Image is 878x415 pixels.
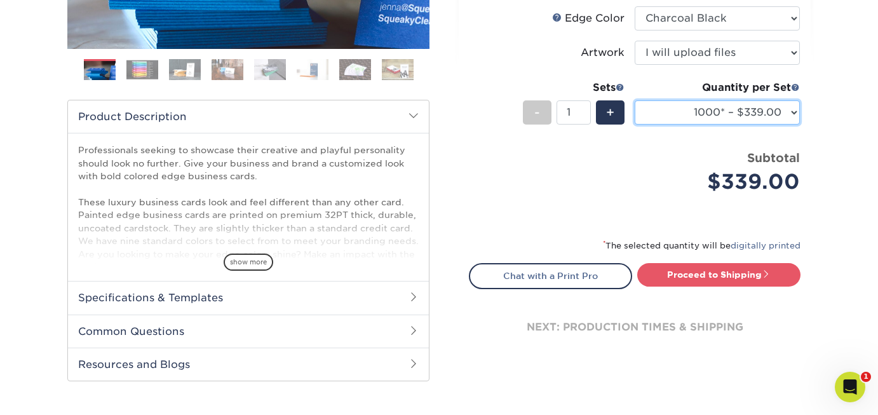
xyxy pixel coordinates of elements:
[644,167,800,197] div: $339.00
[603,241,800,250] small: The selected quantity will be
[212,58,243,81] img: Business Cards 04
[637,263,800,286] a: Proceed to Shipping
[861,372,871,382] span: 1
[382,58,414,81] img: Business Cards 08
[469,263,632,289] a: Chat with a Print Pro
[469,289,800,365] div: next: production times & shipping
[68,348,429,381] h2: Resources and Blogs
[68,315,429,348] h2: Common Questions
[731,241,800,250] a: digitally printed
[523,80,625,95] div: Sets
[747,151,800,165] strong: Subtotal
[835,372,865,402] iframe: Intercom live chat
[169,58,201,81] img: Business Cards 03
[339,58,371,81] img: Business Cards 07
[68,100,429,133] h2: Product Description
[68,281,429,314] h2: Specifications & Templates
[297,58,328,81] img: Business Cards 06
[224,254,273,271] span: show more
[581,45,625,60] div: Artwork
[84,55,116,86] img: Business Cards 01
[552,11,625,26] div: Edge Color
[606,103,614,122] span: +
[534,103,540,122] span: -
[126,60,158,79] img: Business Cards 02
[254,58,286,81] img: Business Cards 05
[78,144,419,390] p: Professionals seeking to showcase their creative and playful personality should look no further. ...
[635,80,800,95] div: Quantity per Set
